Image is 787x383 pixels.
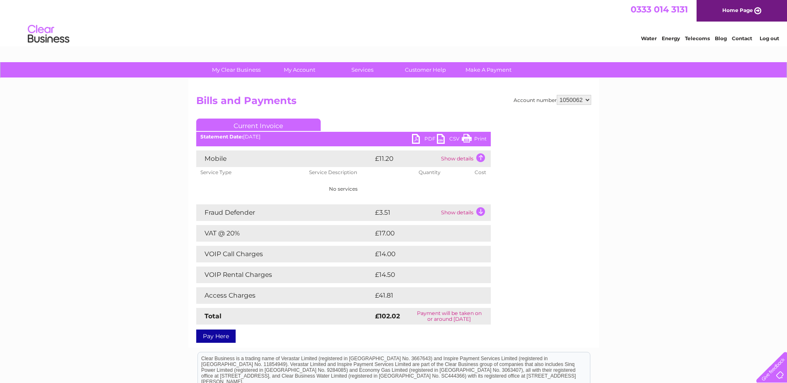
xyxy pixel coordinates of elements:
[437,134,462,146] a: CSV
[514,95,591,105] div: Account number
[27,22,70,47] img: logo.png
[439,150,491,167] td: Show details
[375,312,400,320] strong: £102.02
[196,150,373,167] td: Mobile
[196,95,591,111] h2: Bills and Payments
[196,225,373,242] td: VAT @ 20%
[641,35,657,41] a: Water
[200,133,243,140] b: Statement Date:
[454,62,523,78] a: Make A Payment
[373,246,474,262] td: £14.00
[631,4,688,15] a: 0333 014 3131
[760,35,779,41] a: Log out
[373,204,439,221] td: £3.51
[373,287,473,304] td: £41.81
[196,178,491,200] td: No services
[439,204,491,221] td: Show details
[391,62,460,78] a: Customer Help
[196,204,373,221] td: Fraud Defender
[196,330,236,343] a: Pay Here
[328,62,397,78] a: Services
[412,134,437,146] a: PDF
[373,150,439,167] td: £11.20
[414,167,470,178] th: Quantity
[196,287,373,304] td: Access Charges
[470,167,490,178] th: Cost
[265,62,334,78] a: My Account
[373,267,473,283] td: £14.50
[196,119,321,131] a: Current Invoice
[732,35,752,41] a: Contact
[408,308,491,325] td: Payment will be taken on or around [DATE]
[196,246,373,262] td: VOIP Call Charges
[685,35,710,41] a: Telecoms
[305,167,415,178] th: Service Description
[202,62,270,78] a: My Clear Business
[205,312,222,320] strong: Total
[715,35,727,41] a: Blog
[462,134,487,146] a: Print
[196,267,373,283] td: VOIP Rental Charges
[196,167,305,178] th: Service Type
[662,35,680,41] a: Energy
[198,5,590,40] div: Clear Business is a trading name of Verastar Limited (registered in [GEOGRAPHIC_DATA] No. 3667643...
[196,134,491,140] div: [DATE]
[373,225,473,242] td: £17.00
